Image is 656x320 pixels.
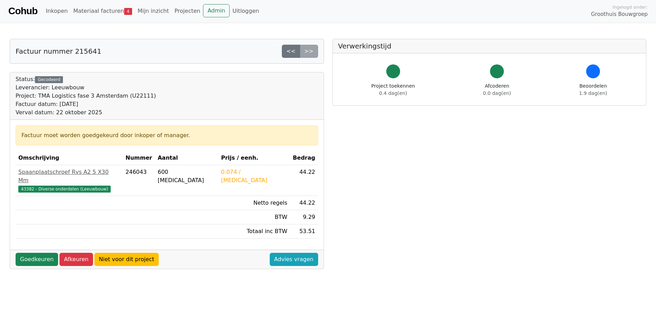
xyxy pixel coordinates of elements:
td: Netto regels [218,196,290,210]
a: Mijn inzicht [135,4,172,18]
a: Materiaal facturen4 [71,4,135,18]
div: Beoordelen [579,82,607,97]
a: << [282,45,300,58]
td: 9.29 [290,210,318,224]
a: Inkopen [43,4,70,18]
div: 600 [MEDICAL_DATA] [158,168,215,185]
td: 44.22 [290,165,318,196]
a: Advies vragen [270,253,318,266]
a: Niet voor dit project [94,253,159,266]
span: 1.9 dag(en) [579,90,607,96]
a: Spaanplaatschroef Rvs A2 5 X30 Mm43382 - Diverse onderdelen (Leeuwbouw) [18,168,120,193]
th: Prijs / eenh. [218,151,290,165]
div: Project toekennen [371,82,415,97]
a: Admin [203,4,230,17]
th: Nummer [123,151,155,165]
span: Groothuis Bouwgroep [591,10,648,18]
div: Verval datum: 22 oktober 2025 [16,108,156,117]
div: Project: TMA Logistics fase 3 Amsterdam (U22111) [16,92,156,100]
span: 0.0 dag(en) [483,90,511,96]
a: Afkeuren [59,253,93,266]
div: Spaanplaatschroef Rvs A2 5 X30 Mm [18,168,120,185]
a: Cohub [8,3,37,19]
span: Ingelogd onder: [612,4,648,10]
td: 53.51 [290,224,318,239]
h5: Verwerkingstijd [338,42,641,50]
td: 246043 [123,165,155,196]
h5: Factuur nummer 215641 [16,47,101,55]
span: 0.4 dag(en) [379,90,407,96]
span: 4 [124,8,132,15]
div: Gecodeerd [35,76,63,83]
div: Status: [16,75,156,117]
td: BTW [218,210,290,224]
th: Aantal [155,151,218,165]
div: 0.074 / [MEDICAL_DATA] [221,168,287,185]
a: Uitloggen [230,4,262,18]
td: 44.22 [290,196,318,210]
div: Afcoderen [483,82,511,97]
th: Bedrag [290,151,318,165]
th: Omschrijving [16,151,123,165]
td: Totaal inc BTW [218,224,290,239]
div: Leverancier: Leeuwbouw [16,83,156,92]
span: 43382 - Diverse onderdelen (Leeuwbouw) [18,186,111,193]
a: Goedkeuren [16,253,58,266]
div: Factuur moet worden goedgekeurd door inkoper of manager. [21,131,312,140]
div: Factuur datum: [DATE] [16,100,156,108]
a: Projecten [172,4,203,18]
